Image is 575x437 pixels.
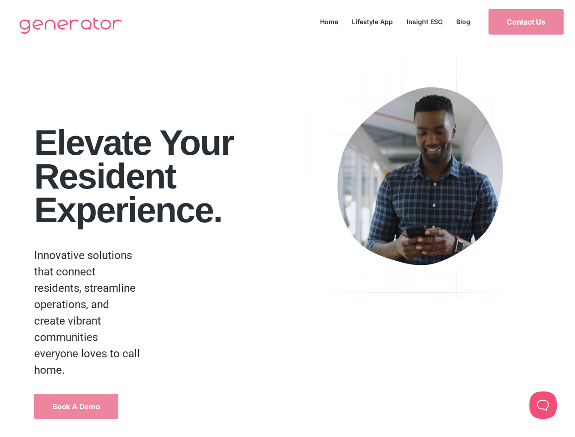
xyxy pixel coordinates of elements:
[52,403,100,410] span: Book a Demo
[34,394,118,419] a: Book a Demo
[313,15,477,28] nav: Menu
[313,15,345,28] a: Home
[529,391,557,419] iframe: Toggle Customer Support
[449,15,477,28] a: Blog
[507,18,545,25] span: Contact Us
[345,15,400,28] a: Lifestyle App
[34,126,290,227] h1: Elevate your Resident Experience.
[34,247,140,378] p: Innovative solutions that connect residents, streamline operations, and create vibrant communitie...
[400,15,449,28] a: Insight ESG
[488,9,564,35] a: Contact Us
